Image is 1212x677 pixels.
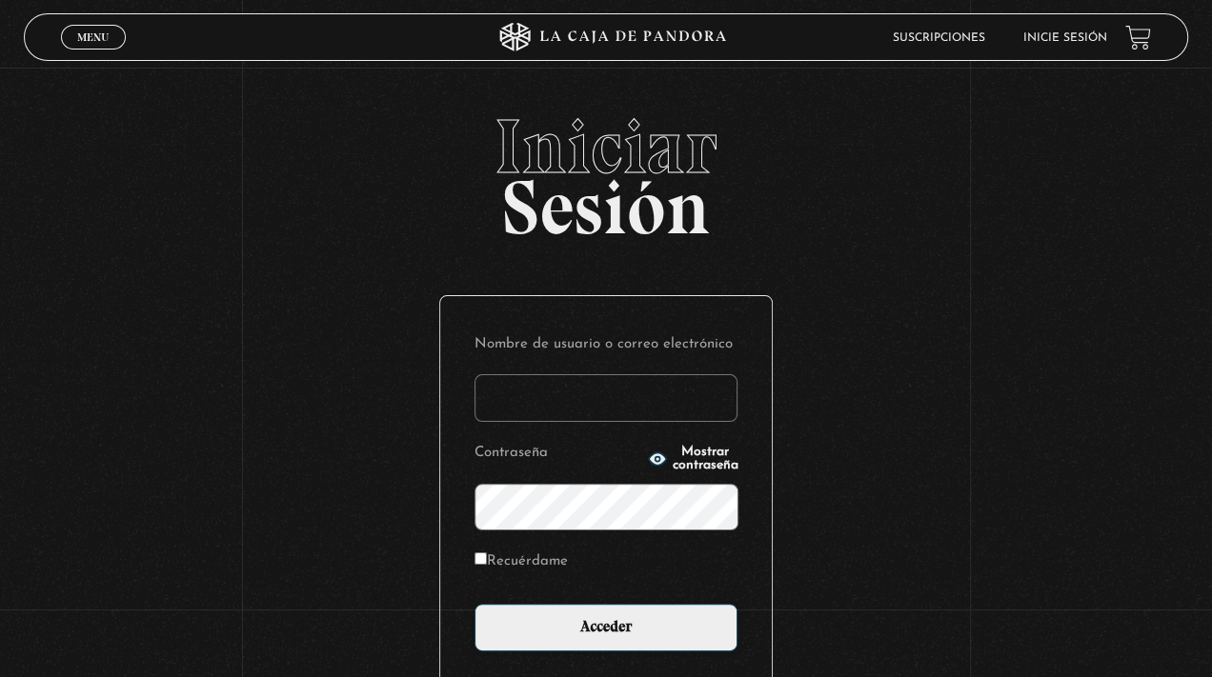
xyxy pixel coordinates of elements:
a: View your shopping cart [1125,25,1151,50]
a: Inicie sesión [1022,32,1106,44]
span: Iniciar [24,109,1187,185]
span: Menu [77,31,109,43]
input: Recuérdame [475,552,487,565]
label: Recuérdame [475,548,568,577]
label: Contraseña [475,439,642,468]
h2: Sesión [24,109,1187,230]
span: Mostrar contraseña [673,446,738,472]
input: Acceder [475,604,737,651]
a: Suscripciones [892,32,984,44]
label: Nombre de usuario o correo electrónico [475,330,737,360]
span: Cerrar [71,48,115,61]
button: Mostrar contraseña [648,446,738,472]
